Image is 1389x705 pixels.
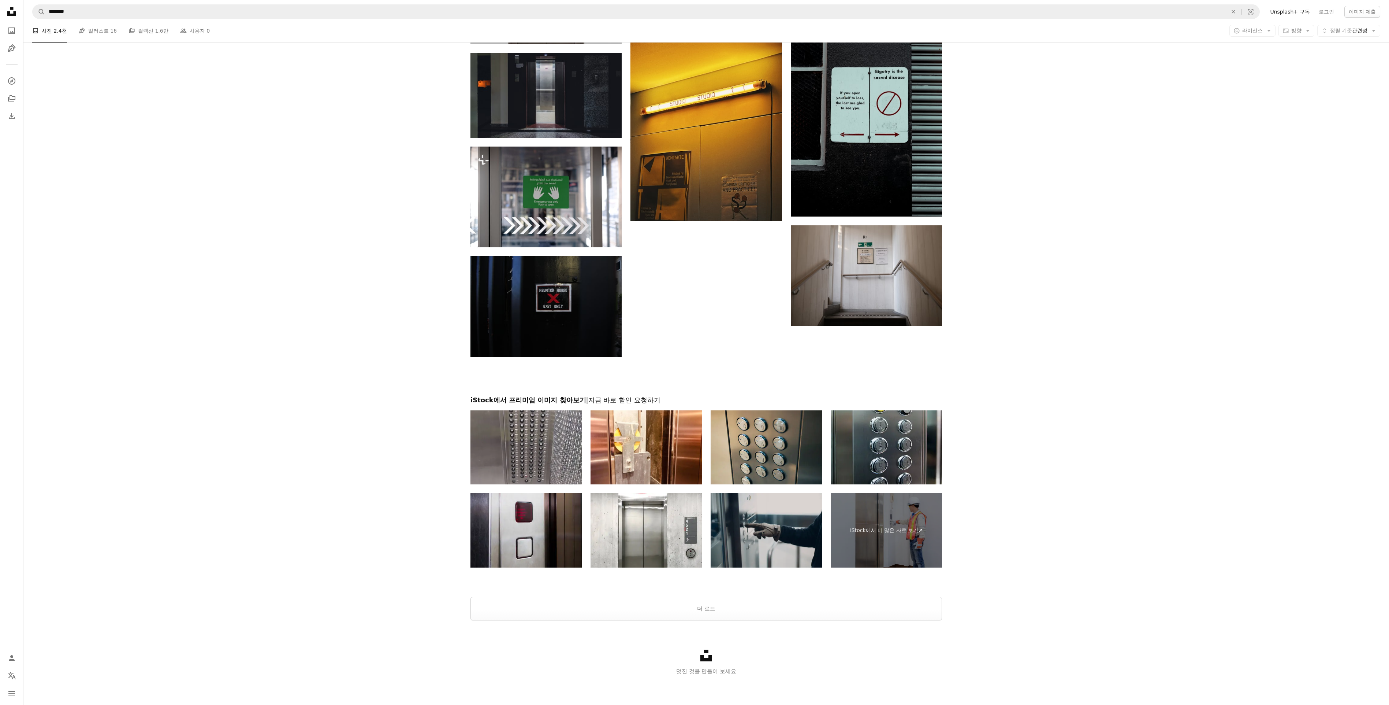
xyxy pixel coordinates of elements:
form: 사이트 전체에서 이미지 찾기 [32,4,1260,19]
button: 시각적 검색 [1242,5,1259,19]
a: 일러스트 [4,41,19,56]
button: 메뉴 [4,686,19,701]
img: 엘리베이터 [470,410,582,485]
a: 탐색 [4,74,19,88]
a: 로그인 / 가입 [4,651,19,665]
a: 검은 색과 빨간색 금연 표지판 [470,303,622,310]
a: 다운로드 내역 [4,109,19,123]
a: 홈 — Unsplash [4,4,19,21]
button: 언어 [4,668,19,683]
img: 건물에서 문이 열려 있는 엘리베이터 [470,53,622,138]
span: | 지금 바로 할인 요청하기 [586,396,660,404]
a: 사진 [4,23,19,38]
a: iStock에서 더 많은 자료 보기↗ [831,493,942,568]
p: 멋진 것을 만들어 보세요 [23,667,1389,676]
button: 방향 [1278,25,1314,37]
button: 정렬 기준관련성 [1317,25,1380,37]
img: 엘리베이터 버튼 [831,410,942,485]
img: 유리문에 녹색과 흰색 기호 [470,147,622,247]
a: 사용자 0 [180,19,210,43]
span: 관련성 [1330,27,1367,34]
img: 계단 위의 벽에 표지판이 있습니다. [791,225,942,326]
img: 코로나바이러스 전염병 공방 -19 검역 개념 동안 버튼 엘리베이터를 누르는 장갑에 집게 손가락의 닫기 [711,493,822,568]
button: 삭제 [1225,5,1241,19]
a: 계단 위의 벽에 표지판이 있습니다. [791,272,942,279]
a: 컬렉션 1.6만 [129,19,168,43]
h2: iStock에서 프리미엄 이미지 찾아보기 [470,396,942,405]
img: 엘리베이터 호출 버튼 [470,493,582,568]
a: 벽 옆에 있는 표지판 [630,117,782,123]
span: 0 [206,27,210,35]
button: 라이선스 [1229,25,1276,37]
button: Unsplash 검색 [33,5,45,19]
a: Unsplash+ 구독 [1266,6,1314,18]
span: 방향 [1291,27,1302,33]
a: 로그인 [1314,6,1338,18]
img: 검은 색과 빨간색 금연 표지판 [470,256,622,357]
img: 완전 투명 엘리베이터 샤프트 내부 모든 기술을 보여줍니다. [591,410,702,485]
img: 엘리베이터 버튼 [711,410,822,485]
a: 건물에서 문이 열려 있는 엘리베이터 [470,92,622,98]
a: 컬렉션 [4,91,19,106]
span: 라이선스 [1242,27,1263,33]
img: 엘리베이트 [591,493,702,568]
a: 일러스트 16 [79,19,117,43]
span: 1.6만 [155,27,168,35]
span: 16 [110,27,117,35]
span: 정렬 기준 [1330,27,1352,33]
button: 더 로드 [470,597,942,620]
button: 이미지 제출 [1344,6,1380,18]
a: 당신이 자신을 잃을 때 [791,96,942,103]
a: 유리문에 녹색과 흰색 기호 [470,193,622,200]
img: 벽 옆에 있는 표지판 [630,19,782,221]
